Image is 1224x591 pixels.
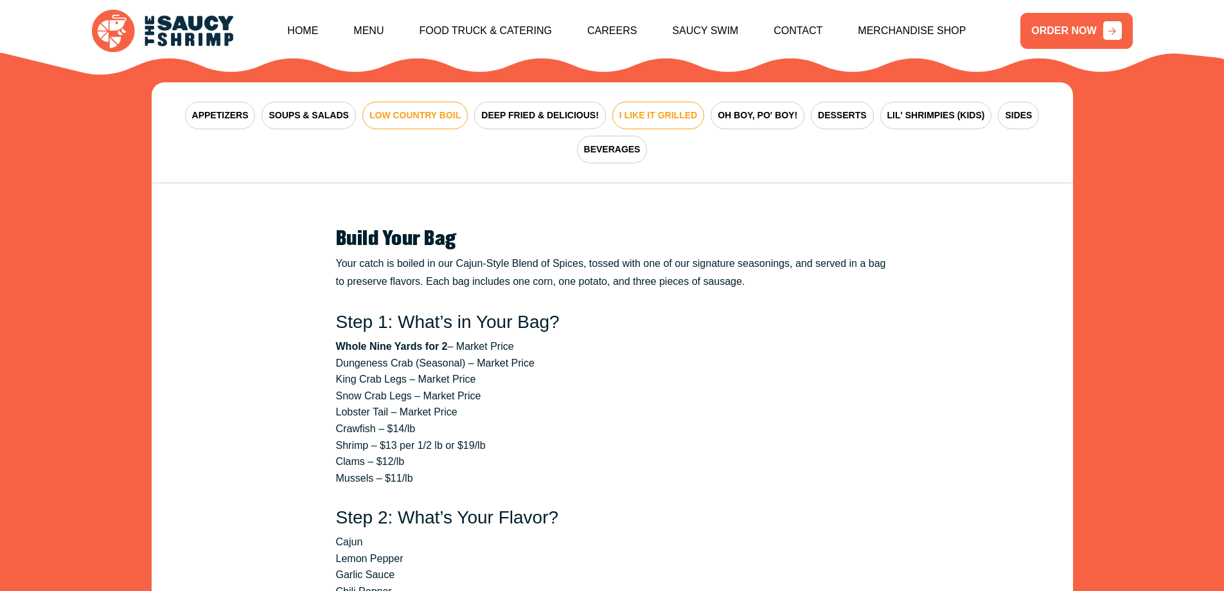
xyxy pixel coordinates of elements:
span: DEEP FRIED & DELICIOUS! [481,109,599,122]
button: SOUPS & SALADS [262,102,355,129]
li: Shrimp – $13 per 1/2 lb or $19/lb [336,437,889,454]
p: Your catch is boiled in our Cajun-Style Blend of Spices, tossed with one of our signature seasoni... [336,255,889,291]
li: – Market Price [336,338,889,355]
a: Food Truck & Catering [419,3,552,59]
a: Contact [774,3,822,59]
li: Clams – $12/lb [336,453,889,470]
button: DEEP FRIED & DELICIOUS! [474,102,606,129]
button: BEVERAGES [577,136,648,163]
li: Cajun [336,534,889,550]
li: Lemon Pepper [336,550,889,567]
button: I LIKE IT GRILLED [612,102,704,129]
a: Careers [587,3,637,59]
li: Snow Crab Legs – Market Price [336,388,889,405]
span: I LIKE IT GRILLED [619,109,697,122]
li: King Crab Legs – Market Price [336,371,889,388]
h3: Step 1: What’s in Your Bag? [336,311,889,333]
img: logo [92,10,233,53]
li: Crawfish – $14/lb [336,421,889,437]
button: APPETIZERS [185,102,256,129]
span: LOW COUNTRY BOIL [369,109,461,122]
span: DESSERTS [818,109,866,122]
button: LIL' SHRIMPIES (KIDS) [880,102,992,129]
span: APPETIZERS [192,109,249,122]
strong: Whole Nine Yards for 2 [336,341,448,352]
a: Menu [353,3,384,59]
li: Mussels – $11/lb [336,470,889,487]
li: Garlic Sauce [336,567,889,583]
h2: Build Your Bag [336,228,889,250]
li: Dungeness Crab (Seasonal) – Market Price [336,355,889,372]
li: Lobster Tail – Market Price [336,404,889,421]
a: Home [287,3,318,59]
button: LOW COUNTRY BOIL [362,102,468,129]
button: OH BOY, PO' BOY! [711,102,804,129]
h3: Step 2: What’s Your Flavor? [336,507,889,529]
span: BEVERAGES [584,143,641,156]
a: ORDER NOW [1020,13,1132,49]
span: SOUPS & SALADS [269,109,348,122]
a: Merchandise Shop [858,3,966,59]
button: SIDES [998,102,1039,129]
span: SIDES [1005,109,1032,122]
a: Saucy Swim [672,3,738,59]
span: OH BOY, PO' BOY! [718,109,797,122]
span: LIL' SHRIMPIES (KIDS) [887,109,985,122]
button: DESSERTS [811,102,873,129]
